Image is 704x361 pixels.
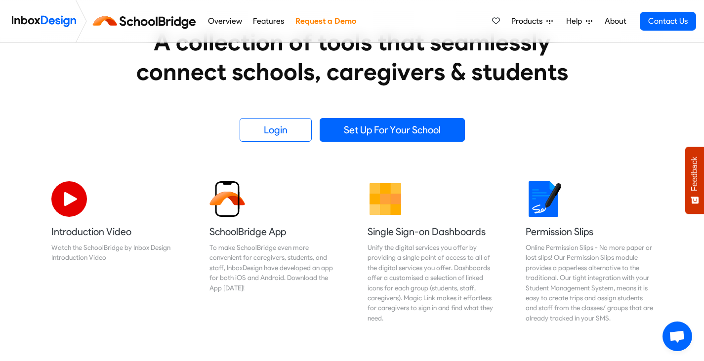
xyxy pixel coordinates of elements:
[202,173,345,331] a: SchoolBridge App To make SchoolBridge even more convenient for caregivers, students, and staff, I...
[240,118,312,142] a: Login
[685,147,704,214] button: Feedback - Show survey
[292,11,359,31] a: Request a Demo
[526,181,561,217] img: 2022_01_18_icon_signature.svg
[118,27,587,86] heading: A collection of tools that seamlessly connect schools, caregivers & students
[51,181,87,217] img: 2022_07_11_icon_video_playback.svg
[368,181,403,217] img: 2022_01_13_icon_grid.svg
[91,9,202,33] img: schoolbridge logo
[51,225,179,239] h5: Introduction Video
[43,173,187,331] a: Introduction Video Watch the SchoolBridge by Inbox Design Introduction Video
[360,173,503,331] a: Single Sign-on Dashboards Unify the digital services you offer by providing a single point of acc...
[526,242,653,323] div: Online Permission Slips - No more paper or lost slips! ​Our Permission Slips module provides a pa...
[205,11,245,31] a: Overview
[250,11,287,31] a: Features
[209,225,337,239] h5: SchoolBridge App
[368,225,495,239] h5: Single Sign-on Dashboards
[663,321,692,351] div: Open chat
[562,11,596,31] a: Help
[209,242,337,293] div: To make SchoolBridge even more convenient for caregivers, students, and staff, InboxDesign have d...
[640,12,696,31] a: Contact Us
[51,242,179,263] div: Watch the SchoolBridge by Inbox Design Introduction Video
[526,225,653,239] h5: Permission Slips
[602,11,629,31] a: About
[368,242,495,323] div: Unify the digital services you offer by providing a single point of access to all of the digital ...
[566,15,586,27] span: Help
[507,11,557,31] a: Products
[209,181,245,217] img: 2022_01_13_icon_sb_app.svg
[320,118,465,142] a: Set Up For Your School
[690,157,699,191] span: Feedback
[518,173,661,331] a: Permission Slips Online Permission Slips - No more paper or lost slips! ​Our Permission Slips mod...
[511,15,546,27] span: Products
